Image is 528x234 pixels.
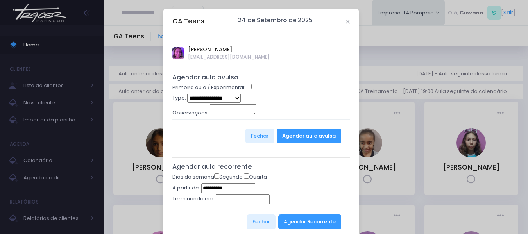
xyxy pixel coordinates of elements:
h5: GA Teens [172,16,204,26]
button: Close [346,20,350,23]
label: Primeira aula / Experimental: [172,84,245,91]
h6: 24 de Setembro de 2025 [238,17,313,24]
h5: Agendar aula recorrente [172,163,350,171]
label: Quarta [244,173,267,181]
label: Terminando em: [172,195,215,203]
input: Quarta [244,173,249,179]
label: Segunda [214,173,243,181]
button: Agendar aula avulsa [277,129,341,143]
h5: Agendar aula avulsa [172,73,350,81]
span: [PERSON_NAME] [188,46,270,54]
label: Observações: [172,109,209,117]
button: Fechar [247,214,276,229]
input: Segunda [214,173,219,179]
label: A partir de: [172,184,200,192]
span: [EMAIL_ADDRESS][DOMAIN_NAME] [188,54,270,61]
button: Fechar [245,129,274,143]
button: Agendar Recorrente [278,214,341,229]
label: Type: [172,94,186,102]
